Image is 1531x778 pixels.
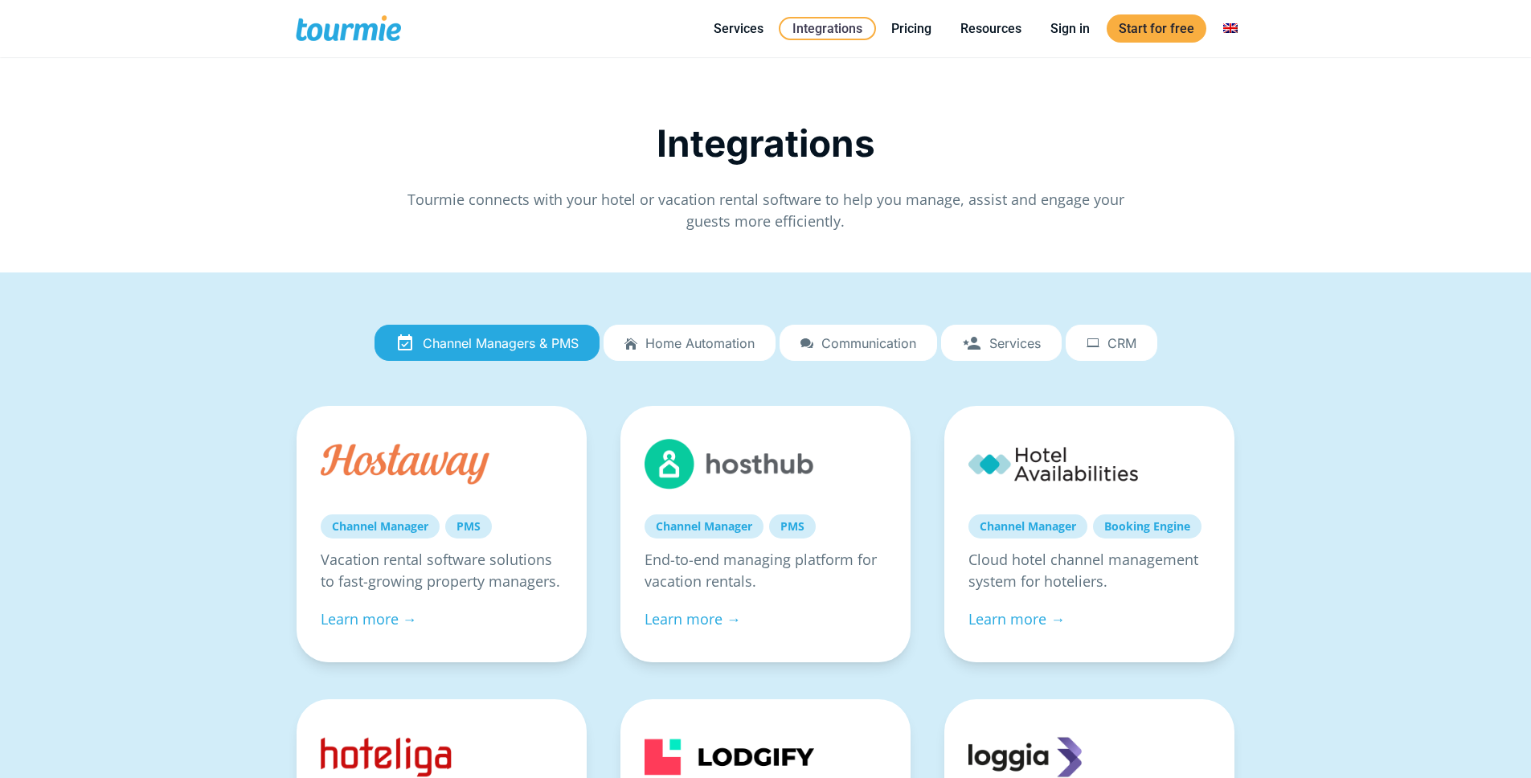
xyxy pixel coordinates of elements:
span: Channel Managers & PMS [423,336,579,350]
a: Learn more → [321,609,417,629]
a: Start for free [1107,14,1206,43]
a: Integrations [779,17,876,40]
a: Learn more → [645,609,741,629]
p: Cloud hotel channel management system for hoteliers. [968,549,1210,592]
p: Vacation rental software solutions to fast-growing property managers. [321,549,563,592]
a: Booking Engine [1093,514,1201,538]
span: Services [989,336,1041,350]
a: Switch to [1211,18,1250,39]
span: CRM [1107,336,1136,350]
p: End-to-end managing platform for vacation rentals. [645,549,886,592]
a: Services [702,18,776,39]
a: Sign in [1038,18,1102,39]
a: PMS [769,514,816,538]
a: Channel Manager [321,514,440,538]
span: Tourmie connects with your hotel or vacation rental software to help you manage, assist and engag... [407,190,1124,231]
span: Communication [821,336,916,350]
a: PMS [445,514,492,538]
span: Integrations [657,121,875,166]
a: Resources [948,18,1034,39]
a: Channel Manager [645,514,763,538]
a: Learn more → [968,609,1065,629]
a: Pricing [879,18,944,39]
span: Home automation [645,336,755,350]
a: Channel Manager [968,514,1087,538]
